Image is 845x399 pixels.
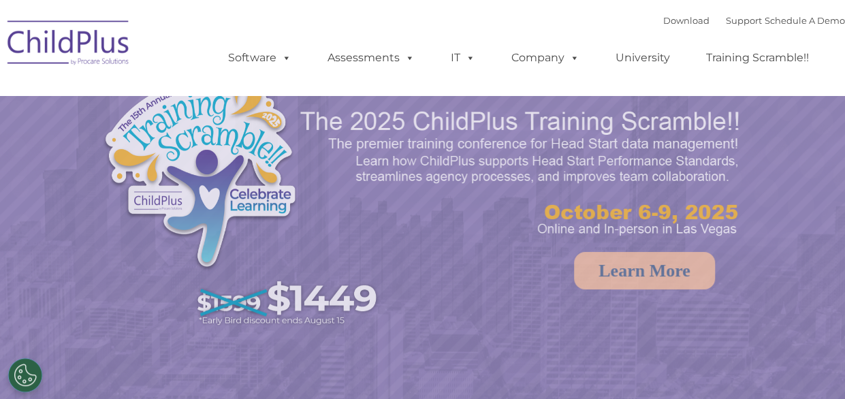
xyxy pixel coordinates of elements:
[602,44,684,71] a: University
[765,15,845,26] a: Schedule A Demo
[692,44,823,71] a: Training Scramble!!
[437,44,489,71] a: IT
[726,15,762,26] a: Support
[498,44,593,71] a: Company
[663,15,845,26] font: |
[663,15,710,26] a: Download
[574,252,715,289] a: Learn More
[314,44,428,71] a: Assessments
[1,11,137,79] img: ChildPlus by Procare Solutions
[8,358,42,392] button: Cookies Settings
[214,44,305,71] a: Software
